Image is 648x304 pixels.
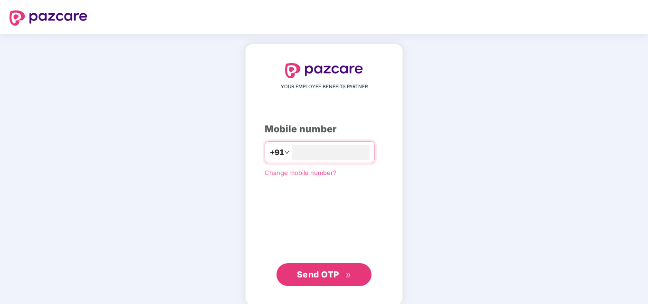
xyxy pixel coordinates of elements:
[281,83,368,91] span: YOUR EMPLOYEE BENEFITS PARTNER
[270,147,284,158] span: +91
[265,169,336,176] a: Change mobile number?
[265,122,383,137] div: Mobile number
[285,63,363,78] img: logo
[10,10,87,26] img: logo
[345,272,352,278] span: double-right
[297,269,339,279] span: Send OTP
[284,149,290,155] span: down
[276,263,372,286] button: Send OTPdouble-right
